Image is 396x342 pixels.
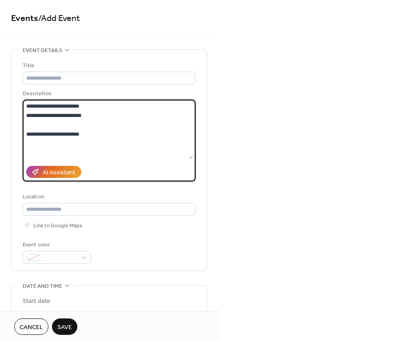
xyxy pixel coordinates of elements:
[43,168,75,177] div: AI Assistant
[20,323,43,332] span: Cancel
[26,166,81,178] button: AI Assistant
[38,10,80,27] span: / Add Event
[97,308,109,318] span: Time
[33,221,82,230] span: Link to Google Maps
[23,308,35,318] span: Date
[52,318,77,335] button: Save
[11,10,38,27] a: Events
[23,89,194,98] div: Description
[23,46,62,55] span: Event details
[57,323,72,332] span: Save
[23,240,89,249] div: Event color
[23,61,194,70] div: Title
[23,297,50,306] div: Start date
[23,282,62,291] span: Date and time
[23,192,194,201] div: Location
[14,318,48,335] button: Cancel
